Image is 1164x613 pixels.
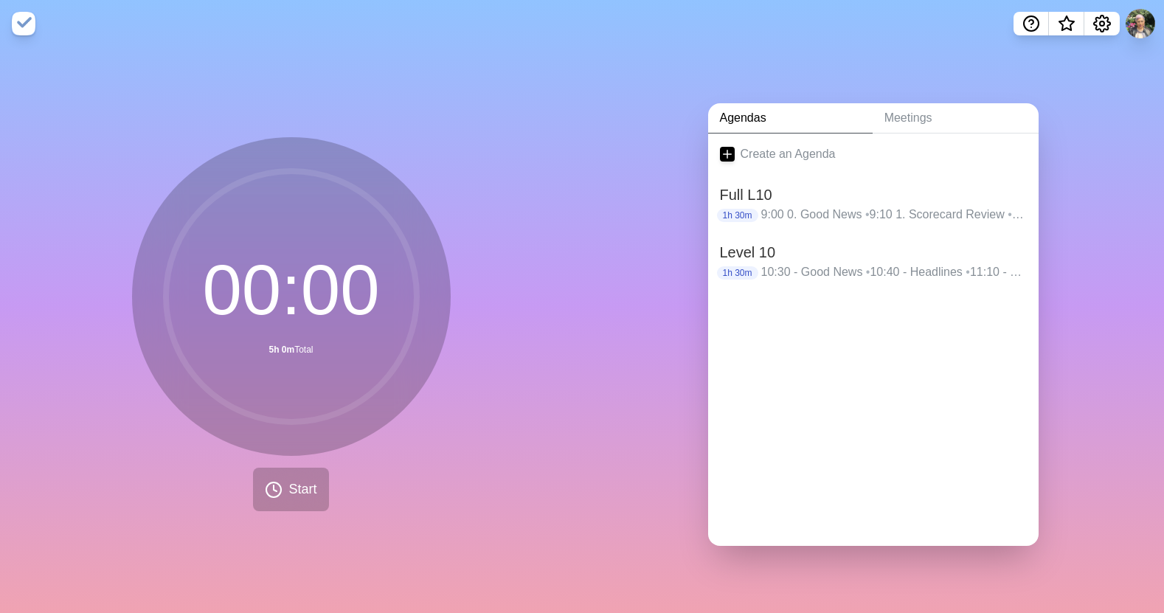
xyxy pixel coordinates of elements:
[873,103,1039,134] a: Meetings
[1049,12,1084,35] button: What’s new
[708,103,873,134] a: Agendas
[12,12,35,35] img: timeblocks logo
[1084,12,1120,35] button: Settings
[761,206,1027,224] p: 9:00 0. Good News 9:10 1. Scorecard Review 9:15 2. Priorities Review 9:20 3. Headlines 9:40 4. To...
[966,266,970,278] span: •
[253,468,328,511] button: Start
[720,184,1027,206] h2: Full L10
[1014,12,1049,35] button: Help
[288,479,316,499] span: Start
[717,209,758,222] p: 1h 30m
[1008,208,1024,221] span: •
[761,263,1027,281] p: 10:30 - Good News 10:40 - Headlines 11:10 - To-Dos 11:15 - IDS Prioritization 11:20 - IDS Discuss...
[708,134,1039,175] a: Create an Agenda
[865,208,870,221] span: •
[717,266,758,280] p: 1h 30m
[866,266,870,278] span: •
[720,241,1027,263] h2: Level 10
